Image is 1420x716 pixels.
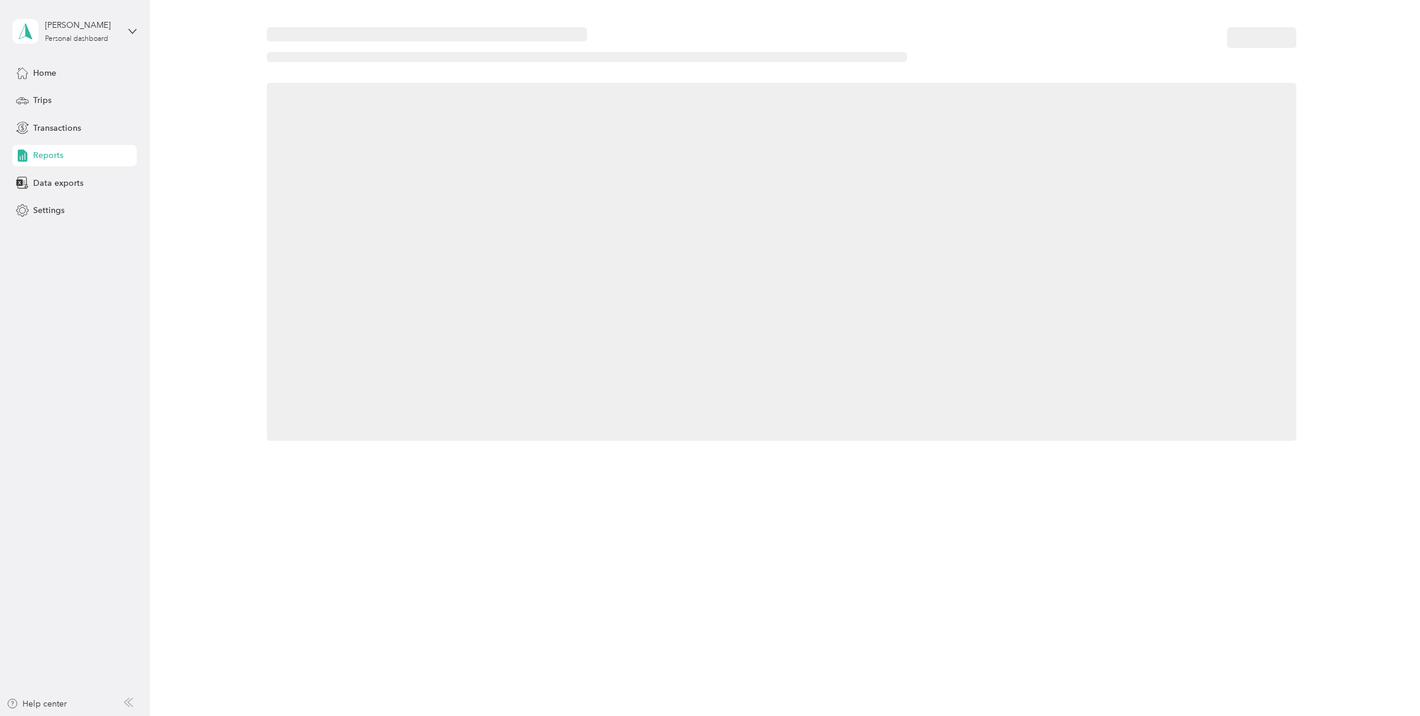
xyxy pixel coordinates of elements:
div: Personal dashboard [45,36,108,43]
button: Help center [7,698,67,710]
span: Reports [33,149,63,162]
iframe: Everlance-gr Chat Button Frame [1354,650,1420,716]
span: Settings [33,204,64,217]
span: Transactions [33,122,81,134]
span: Data exports [33,177,83,189]
span: Trips [33,94,51,107]
div: [PERSON_NAME] [45,19,119,31]
span: Home [33,67,56,79]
